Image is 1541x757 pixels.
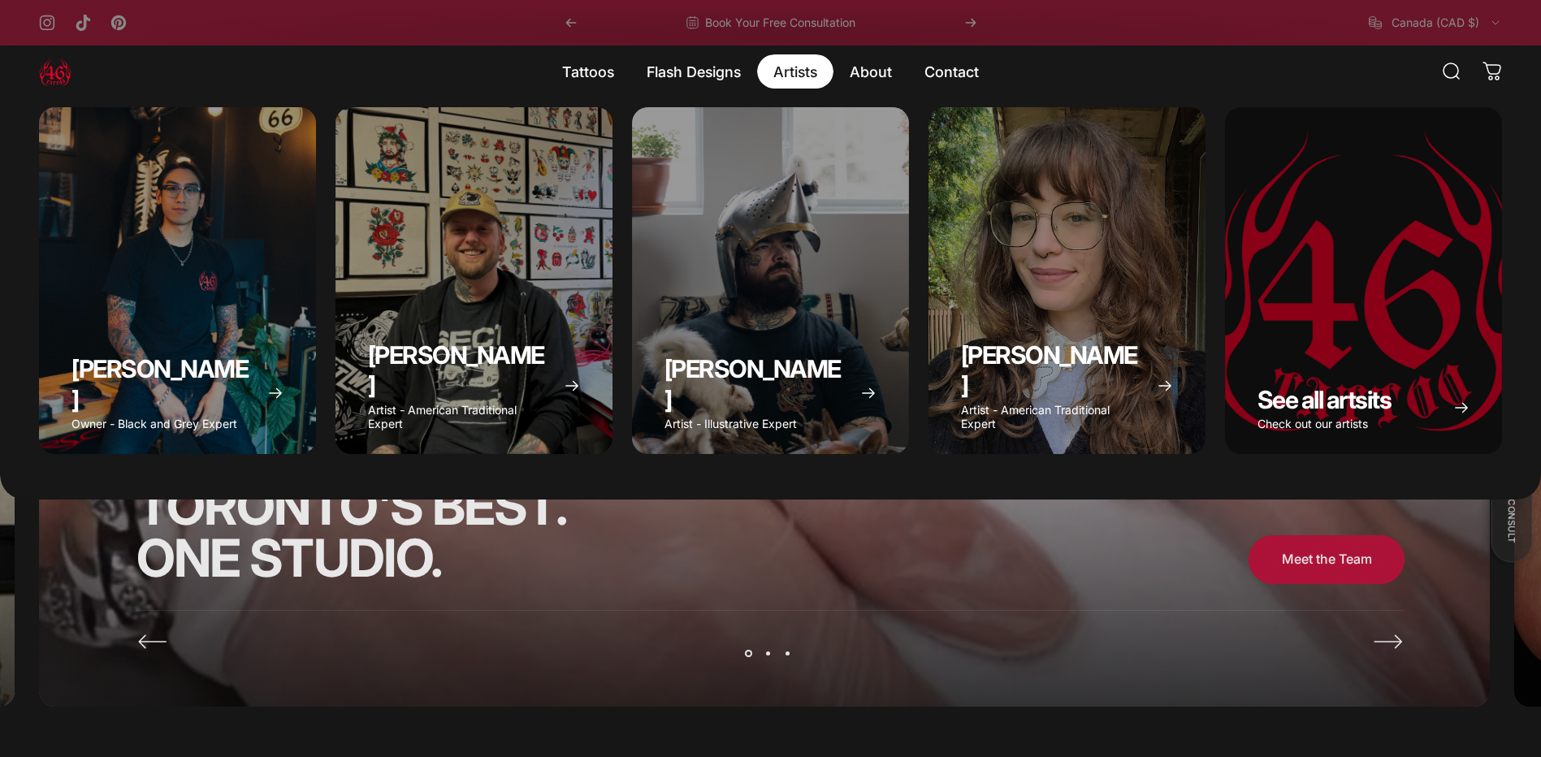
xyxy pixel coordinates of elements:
[664,354,841,414] span: [PERSON_NAME]
[630,54,757,89] summary: Flash Designs
[71,354,248,414] span: [PERSON_NAME]
[664,417,847,431] p: Artist - Illustrative Expert
[1257,417,1392,431] p: Check out our artists
[368,403,551,431] p: Artist - American Traditional Expert
[546,54,995,89] nav: Primary
[961,340,1137,400] span: [PERSON_NAME]
[1225,107,1502,454] a: See all artsits
[368,340,544,400] span: [PERSON_NAME]
[39,107,316,454] a: Geoffrey Wong
[335,107,613,454] a: Spencer Skalko
[928,107,1206,454] a: Emily Forte
[961,403,1144,431] p: Artist - American Traditional Expert
[546,54,630,89] summary: Tattoos
[632,107,909,454] a: Taivas Jättiläinen
[757,54,833,89] summary: Artists
[1474,54,1510,89] a: 0 items
[833,54,908,89] summary: About
[71,417,254,431] p: Owner - Black and Grey Expert
[1257,385,1392,414] span: See all artsits
[908,54,995,89] a: Contact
